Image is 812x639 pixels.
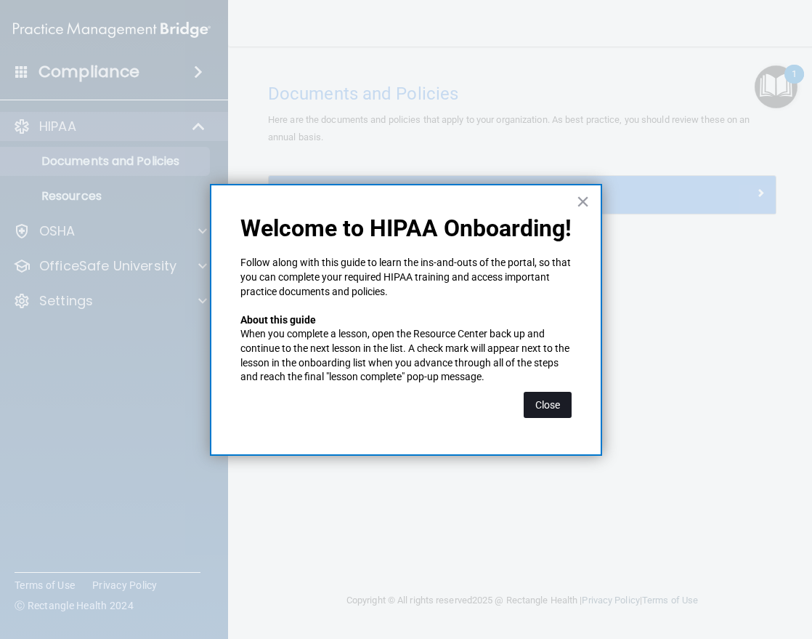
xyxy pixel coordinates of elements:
[240,214,572,242] p: Welcome to HIPAA Onboarding!
[240,314,316,326] strong: About this guide
[524,392,572,418] button: Close
[739,539,795,594] iframe: Drift Widget Chat Controller
[240,256,572,299] p: Follow along with this guide to learn the ins-and-outs of the portal, so that you can complete yo...
[576,190,590,213] button: Close
[240,327,572,384] p: When you complete a lesson, open the Resource Center back up and continue to the next lesson in t...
